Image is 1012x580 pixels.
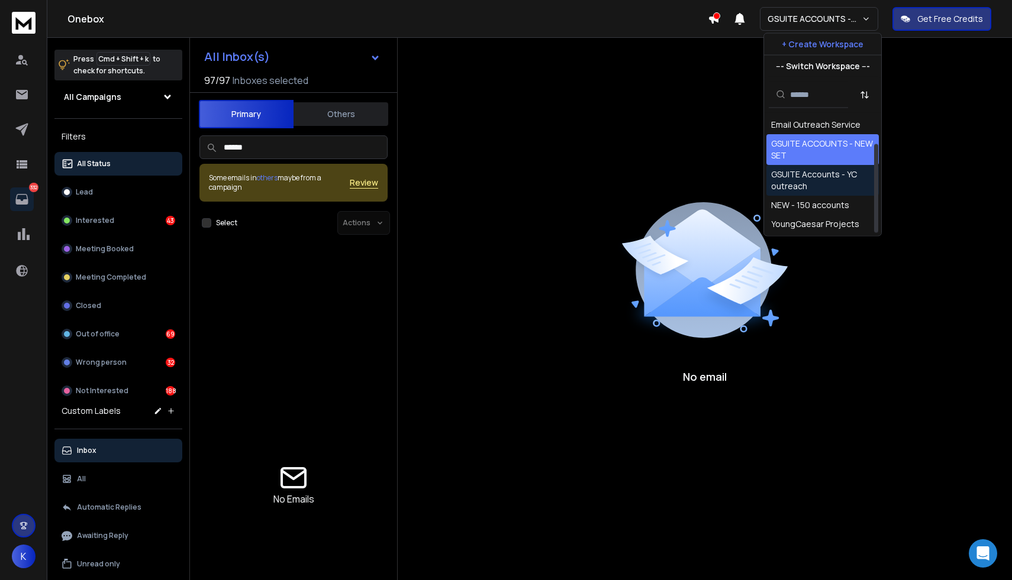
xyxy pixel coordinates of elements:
[969,539,997,568] div: Open Intercom Messenger
[77,559,120,569] p: Unread only
[233,73,308,88] h3: Inboxes selected
[853,83,876,106] button: Sort by Sort A-Z
[54,322,182,346] button: Out of office69
[771,169,874,192] div: GSUITE Accounts - YC outreach
[195,45,390,69] button: All Inbox(s)
[29,183,38,192] p: 332
[54,552,182,576] button: Unread only
[54,265,182,289] button: Meeting Completed
[273,492,314,506] p: No Emails
[771,199,849,211] div: NEW - 150 accounts
[54,467,182,491] button: All
[166,386,175,396] div: 188
[54,379,182,403] button: Not Interested188
[764,34,881,55] button: + Create Workspace
[294,101,388,127] button: Others
[166,329,175,339] div: 69
[76,329,120,339] p: Out of office
[12,12,36,34] img: logo
[166,358,175,367] div: 32
[54,180,182,204] button: Lead
[76,187,93,197] p: Lead
[771,138,874,161] div: GSUITE ACCOUNTS - NEW SET
[54,209,182,232] button: Interested43
[776,60,870,72] p: --- Switch Workspace ---
[67,12,708,26] h1: Onebox
[77,159,111,169] p: All Status
[917,13,983,25] p: Get Free Credits
[54,237,182,261] button: Meeting Booked
[257,173,278,183] span: others
[76,244,134,254] p: Meeting Booked
[54,351,182,374] button: Wrong person32
[12,545,36,568] button: K
[77,446,96,455] p: Inbox
[204,73,230,88] span: 97 / 97
[77,474,86,484] p: All
[683,368,727,385] p: No email
[76,273,146,282] p: Meeting Completed
[54,85,182,109] button: All Campaigns
[73,53,160,77] p: Press to check for shortcuts.
[77,503,141,512] p: Automatic Replies
[54,294,182,317] button: Closed
[199,100,294,128] button: Primary
[76,301,101,310] p: Closed
[350,177,378,189] button: Review
[54,439,182,462] button: Inbox
[782,38,863,50] p: + Create Workspace
[54,495,182,519] button: Automatic Replies
[77,531,128,540] p: Awaiting Reply
[54,152,182,176] button: All Status
[54,524,182,547] button: Awaiting Reply
[96,52,150,66] span: Cmd + Shift + k
[76,358,127,367] p: Wrong person
[771,119,860,131] div: Email Outreach Service
[771,218,859,230] div: YoungCaesar Projects
[76,386,128,396] p: Not Interested
[166,216,175,225] div: 43
[62,405,121,417] h3: Custom Labels
[76,216,114,225] p: Interested
[10,187,34,211] a: 332
[209,173,350,192] div: Some emails in maybe from a campaign
[64,91,121,103] h1: All Campaigns
[204,51,270,63] h1: All Inbox(s)
[892,7,991,31] button: Get Free Credits
[768,13,862,25] p: GSUITE ACCOUNTS - NEW SET
[216,218,237,228] label: Select
[54,128,182,145] h3: Filters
